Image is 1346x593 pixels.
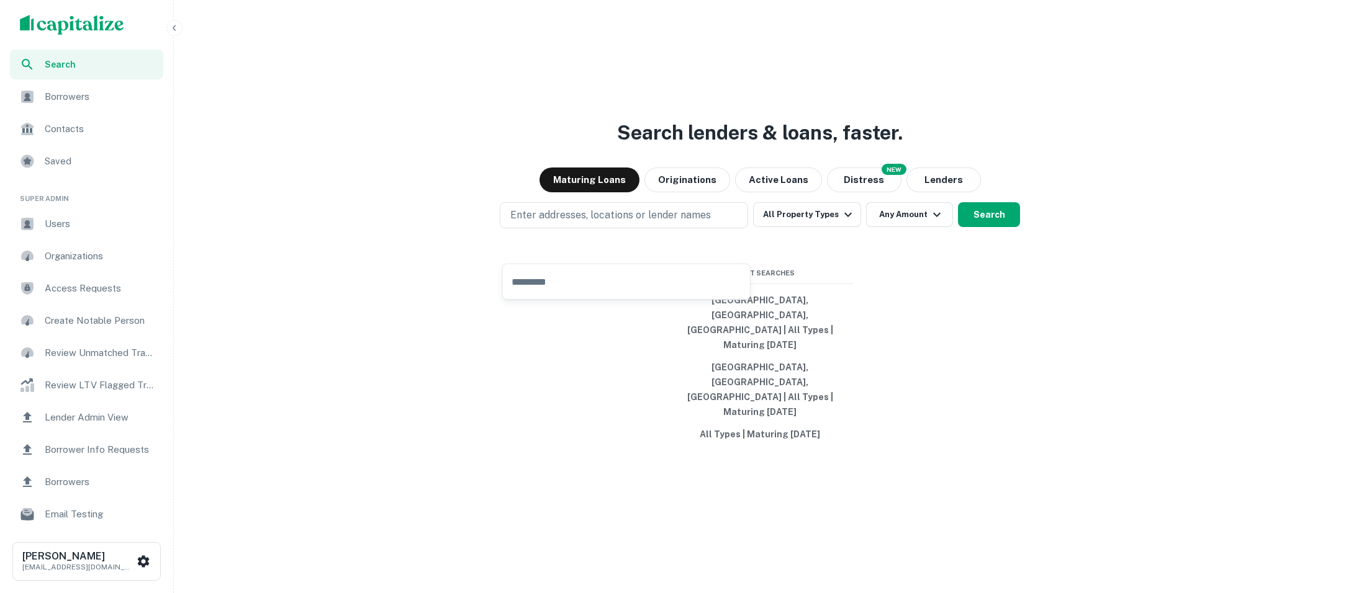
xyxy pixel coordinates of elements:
[667,423,853,445] button: All Types | Maturing [DATE]
[45,442,156,457] span: Borrower Info Requests
[10,114,163,144] a: Contacts
[510,208,711,223] p: Enter addresses, locations or lender names
[866,202,953,227] button: Any Amount
[22,561,134,573] p: [EMAIL_ADDRESS][DOMAIN_NAME]
[45,378,156,393] span: Review LTV Flagged Transactions
[958,202,1020,227] button: Search
[45,122,156,136] span: Contacts
[10,435,163,465] a: Borrower Info Requests
[617,118,903,148] h3: Search lenders & loans, faster.
[45,281,156,296] span: Access Requests
[644,167,730,192] button: Originations
[10,209,163,239] a: Users
[22,551,134,561] h6: [PERSON_NAME]
[10,146,163,176] a: Saved
[45,346,156,360] span: Review Unmatched Transactions
[10,50,163,79] a: Search
[45,89,156,104] span: Borrowers
[10,467,163,497] a: Borrowers
[45,313,156,328] span: Create Notable Person
[10,274,163,303] a: Access Requests
[540,167,639,192] button: Maturing Loans
[753,202,861,227] button: All Property Types
[45,216,156,231] span: Users
[10,403,163,432] a: Lender Admin View
[667,268,853,279] span: Recent Searches
[45,475,156,489] span: Borrowers
[735,167,822,192] button: Active Loans
[10,338,163,368] a: Review Unmatched Transactions
[20,15,124,35] img: capitalize-logo.png
[882,164,906,175] div: NEW
[10,499,163,529] a: Email Testing
[10,370,163,400] a: Review LTV Flagged Transactions
[45,249,156,264] span: Organizations
[667,356,853,423] button: [GEOGRAPHIC_DATA], [GEOGRAPHIC_DATA], [GEOGRAPHIC_DATA] | All Types | Maturing [DATE]
[10,241,163,271] a: Organizations
[667,289,853,356] button: [GEOGRAPHIC_DATA], [GEOGRAPHIC_DATA], [GEOGRAPHIC_DATA] | All Types | Maturing [DATE]
[10,179,163,209] li: Super Admin
[45,410,156,425] span: Lender Admin View
[12,542,161,581] button: [PERSON_NAME][EMAIL_ADDRESS][DOMAIN_NAME]
[10,82,163,112] a: Borrowers
[500,202,748,228] button: Enter addresses, locations or lender names
[10,306,163,336] a: Create Notable Person
[906,167,981,192] button: Lenders
[45,507,156,522] span: Email Testing
[45,58,156,71] span: Search
[827,167,901,192] button: Search distressed loans with lien and other non-mortgage details.
[45,154,156,169] span: Saved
